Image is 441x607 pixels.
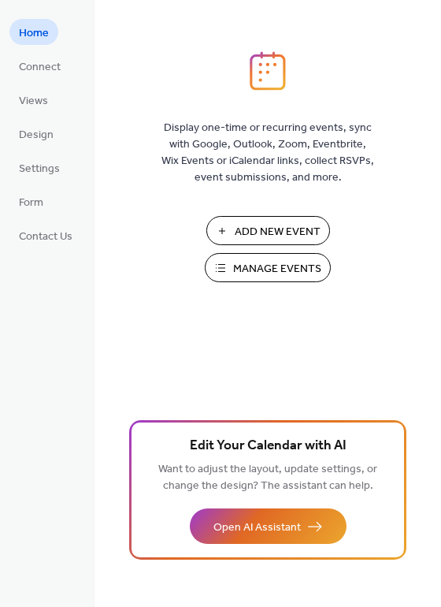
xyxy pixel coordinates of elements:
span: Display one-time or recurring events, sync with Google, Outlook, Zoom, Eventbrite, Wix Events or ... [161,120,374,186]
button: Open AI Assistant [190,508,346,544]
span: Edit Your Calendar with AI [190,435,346,457]
span: Form [19,195,43,211]
span: Add New Event [235,224,321,240]
span: Connect [19,59,61,76]
a: Settings [9,155,69,181]
a: Views [9,87,57,113]
button: Add New Event [206,216,330,245]
span: Manage Events [233,261,321,277]
span: Settings [19,161,60,177]
img: logo_icon.svg [250,51,286,91]
a: Form [9,188,53,214]
span: Contact Us [19,229,72,245]
span: Want to adjust the layout, update settings, or change the design? The assistant can help. [158,459,377,497]
a: Home [9,19,58,45]
button: Manage Events [205,253,331,282]
a: Design [9,121,63,147]
span: Design [19,127,54,143]
a: Connect [9,53,70,79]
span: Views [19,93,48,110]
span: Home [19,25,49,42]
span: Open AI Assistant [213,519,301,536]
a: Contact Us [9,222,82,248]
